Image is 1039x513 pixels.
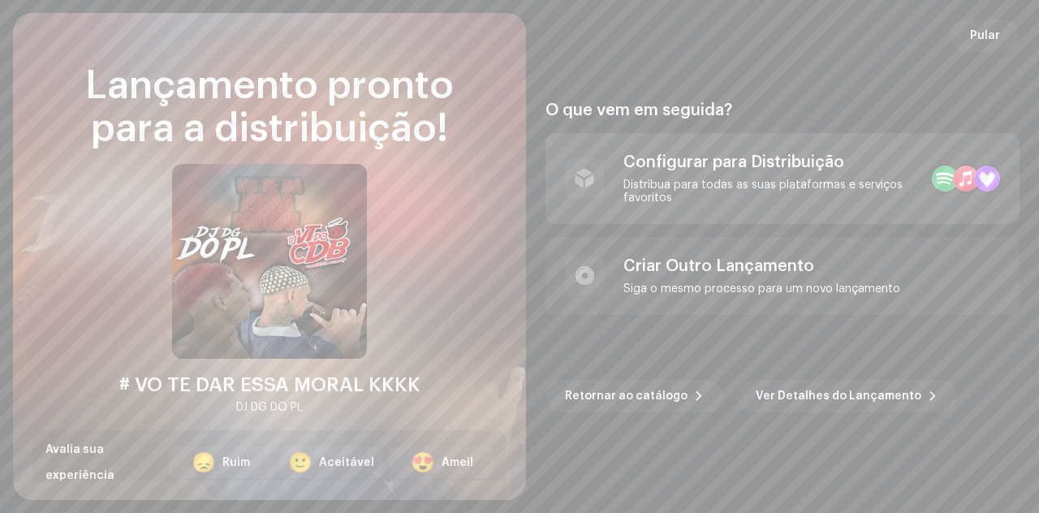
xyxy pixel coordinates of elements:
[236,398,303,417] div: DJ DG DO PL
[951,19,1020,52] button: Pular
[545,133,1020,224] re-a-post-create-item: Configurar para Distribuição
[32,65,507,151] div: Lançamento pronto para a distribuição!
[411,453,435,472] div: 😍
[736,380,957,412] button: Ver Detalhes do Lançamento
[545,237,1020,315] re-a-post-create-item: Criar Outro Lançamento
[565,380,688,412] span: Retornar ao catálogo
[45,444,114,481] span: Avalia sua experiência
[172,164,367,359] img: 09ea3031-b5b7-4a1c-8f85-12696e1d6799
[288,453,313,472] div: 🙂
[119,372,420,398] div: # VO TE DAR ESSA MORAL KKKK
[756,380,921,412] span: Ver Detalhes do Lançamento
[623,179,919,205] div: Distribua para todas as suas plataformas e serviços favoritos
[545,380,723,412] button: Retornar ao catálogo
[442,455,473,472] div: Amei!
[545,101,1020,120] div: O que vem em seguida?
[319,455,374,472] div: Aceitável
[970,19,1000,52] span: Pular
[623,153,919,172] div: Configurar para Distribuição
[192,453,216,472] div: 😞
[222,455,250,472] div: Ruim
[623,282,900,295] div: Siga o mesmo processo para um novo lançamento
[623,256,900,276] div: Criar Outro Lançamento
